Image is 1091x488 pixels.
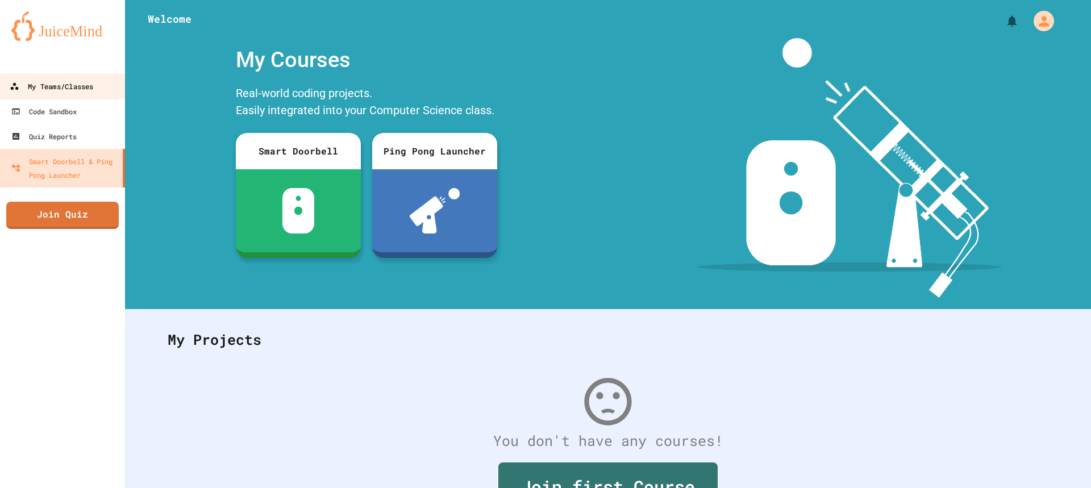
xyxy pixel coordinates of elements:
div: My Teams/Classes [10,80,93,94]
div: Code Sandbox [11,105,77,118]
img: banner-image-my-projects.png [697,38,1002,298]
div: My Notifications [984,11,1022,31]
div: My Courses [230,38,503,82]
div: Ping Pong Launcher [372,133,497,169]
div: Real-world coding projects. Easily integrated into your Computer Science class. [230,82,503,124]
div: My Account [1022,8,1057,34]
img: ppl-with-ball.png [410,188,460,233]
a: Join Quiz [6,202,119,229]
img: logo-orange.svg [11,11,114,41]
div: Smart Doorbell & Ping Pong Launcher [11,155,118,182]
img: sdb-white.svg [282,188,315,233]
div: My Projects [156,318,1060,362]
div: Smart Doorbell [236,133,361,169]
div: Quiz Reports [11,130,77,143]
div: You don't have any courses! [156,430,1060,452]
